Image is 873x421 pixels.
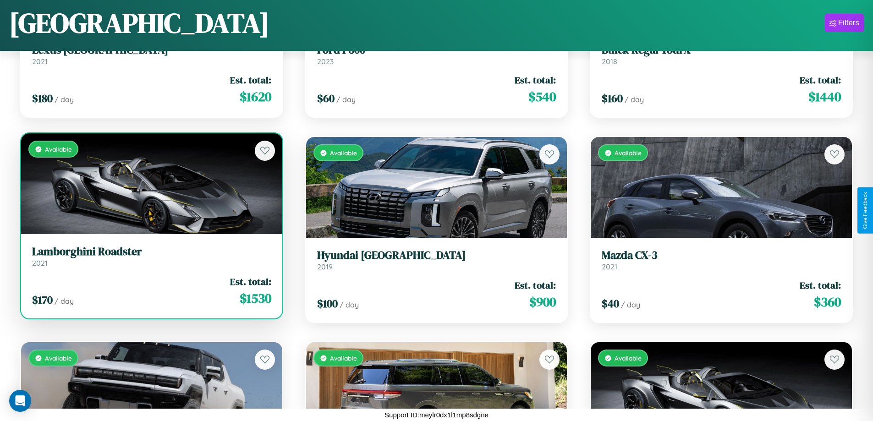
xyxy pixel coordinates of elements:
[825,14,864,32] button: Filters
[9,390,31,412] div: Open Intercom Messenger
[602,91,623,106] span: $ 160
[602,262,617,271] span: 2021
[621,300,640,309] span: / day
[800,73,841,87] span: Est. total:
[515,279,556,292] span: Est. total:
[800,279,841,292] span: Est. total:
[230,73,271,87] span: Est. total:
[32,258,48,268] span: 2021
[317,296,338,311] span: $ 100
[340,300,359,309] span: / day
[240,289,271,307] span: $ 1530
[317,249,556,271] a: Hyundai [GEOGRAPHIC_DATA]2019
[808,87,841,106] span: $ 1440
[9,4,269,42] h1: [GEOGRAPHIC_DATA]
[32,44,271,57] h3: Lexus [GEOGRAPHIC_DATA]
[862,192,868,229] div: Give Feedback
[45,145,72,153] span: Available
[32,44,271,66] a: Lexus [GEOGRAPHIC_DATA]2021
[55,95,74,104] span: / day
[32,57,48,66] span: 2021
[602,249,841,271] a: Mazda CX-32021
[602,296,619,311] span: $ 40
[32,292,53,307] span: $ 170
[330,149,357,157] span: Available
[602,57,617,66] span: 2018
[838,18,859,27] div: Filters
[814,293,841,311] span: $ 360
[384,409,489,421] p: Support ID: meylr0dx1l1mp8sdgne
[240,87,271,106] span: $ 1620
[602,249,841,262] h3: Mazda CX-3
[32,245,271,258] h3: Lamborghini Roadster
[317,249,556,262] h3: Hyundai [GEOGRAPHIC_DATA]
[529,293,556,311] span: $ 900
[528,87,556,106] span: $ 540
[45,354,72,362] span: Available
[602,44,841,66] a: Buick Regal TourX2018
[317,262,333,271] span: 2019
[317,91,335,106] span: $ 60
[625,95,644,104] span: / day
[615,354,642,362] span: Available
[515,73,556,87] span: Est. total:
[230,275,271,288] span: Est. total:
[336,95,356,104] span: / day
[317,44,556,66] a: Ford P8002023
[32,245,271,268] a: Lamborghini Roadster2021
[330,354,357,362] span: Available
[55,296,74,306] span: / day
[615,149,642,157] span: Available
[32,91,53,106] span: $ 180
[317,57,334,66] span: 2023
